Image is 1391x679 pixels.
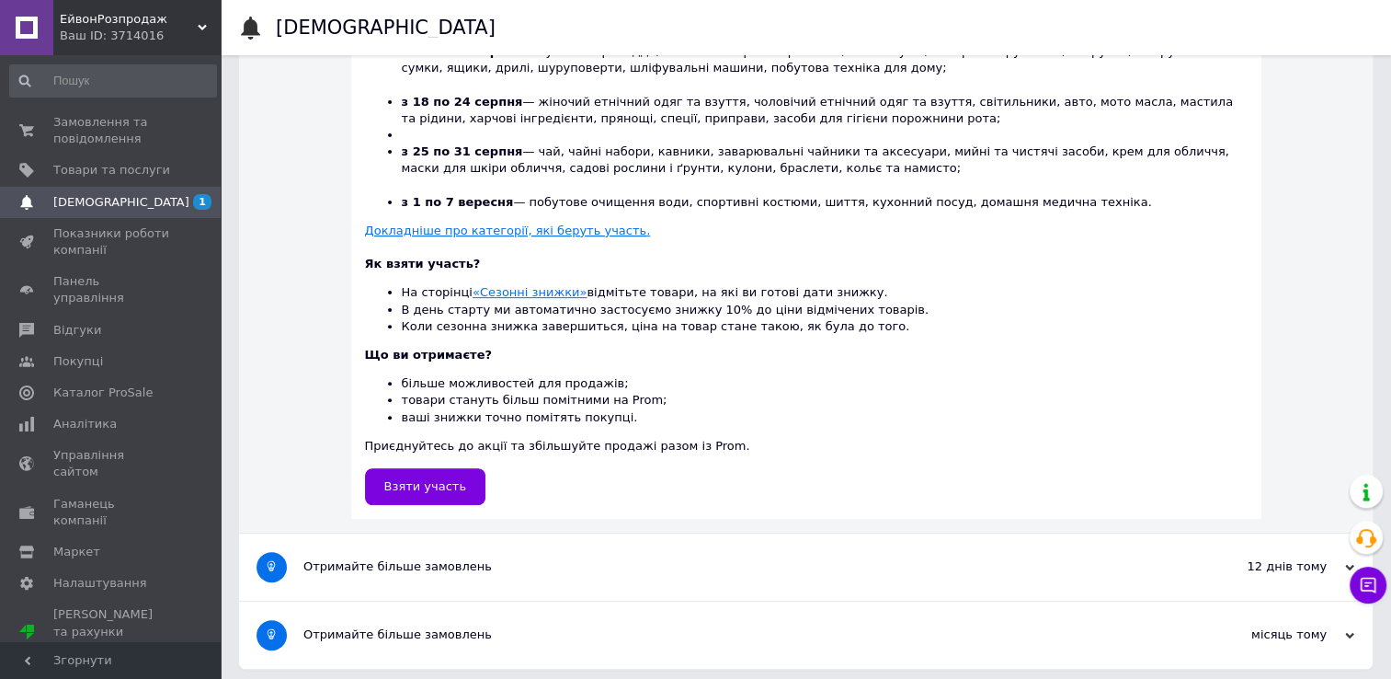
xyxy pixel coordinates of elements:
[60,11,198,28] span: ЕйвонРозпродаж
[365,257,481,270] b: Як взяти участь?
[402,409,1248,426] li: ваші знижки точно помітять покупці.
[60,28,221,44] div: Ваш ID: 3714016
[53,544,100,560] span: Маркет
[53,273,170,306] span: Панель управління
[384,479,467,493] span: Взяти участь
[1170,558,1354,575] div: 12 днів тому
[53,416,117,432] span: Аналітика
[365,468,486,505] a: Взяти участь
[53,606,170,657] span: [PERSON_NAME] та рахунки
[402,144,523,158] b: з 25 по 31 серпня
[53,640,170,657] div: Prom топ
[53,353,103,370] span: Покупці
[402,375,1248,392] li: більше можливостей для продажів;
[303,558,1170,575] div: Отримайте більше замовлень
[365,224,647,237] u: Докладніше про категорії, які беруть участь
[276,17,496,39] h1: [DEMOGRAPHIC_DATA]
[402,392,1248,409] li: товари стануть більш помітними на Prom;
[365,348,492,362] b: Що ви отримаєте?
[402,94,1248,127] li: — жіночий етнічний одяг та взуття, чоловічий етнічний одяг та взуття, світильники, авто, мото мас...
[473,285,587,299] a: «Сезонні знижки»
[303,627,1170,643] div: Отримайте більше замовлень
[402,195,514,209] b: з 1 по 7 вересня
[53,385,153,401] span: Каталог ProSale
[9,64,217,98] input: Пошук
[53,496,170,529] span: Гаманець компанії
[53,225,170,259] span: Показники роботи компанії
[402,144,1248,194] li: — чай, чайні набори, кавники, заварювальні чайники та аксесуари, мийні та чистячі засоби, крем дл...
[402,43,1248,94] li: — кухонне приладдя, міські та спортивні рюкзаки, жіночі сукні, набори інструментів, викрутки, інс...
[365,224,651,237] a: Докладніше про категорії, які беруть участь.
[402,194,1248,211] li: — побутове очищення води, спортивні костюми, шиття, кухонний посуд, домашня медична техніка.
[1350,567,1386,604] button: Чат з покупцем
[53,162,170,178] span: Товари та послуги
[402,44,523,58] b: з 11 по 17 серпня
[402,318,1248,335] li: Коли сезонна знижка завершиться, ціна на товар стане такою, як була до того.
[402,302,1248,318] li: В день старту ми автоматично застосуємо знижку 10% до ціни відмічених товарів.
[53,114,170,147] span: Замовлення та повідомлення
[1170,627,1354,643] div: місяць тому
[53,447,170,480] span: Управління сайтом
[53,322,101,339] span: Відгуки
[53,194,189,211] span: [DEMOGRAPHIC_DATA]
[402,95,523,109] b: з 18 по 24 серпня
[365,347,1248,455] div: Приєднуйтесь до акції та збільшуйте продажі разом із Prom.
[193,194,211,210] span: 1
[53,575,147,592] span: Налаштування
[402,284,1248,301] li: На сторінці відмітьте товари, на які ви готові дати знижку.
